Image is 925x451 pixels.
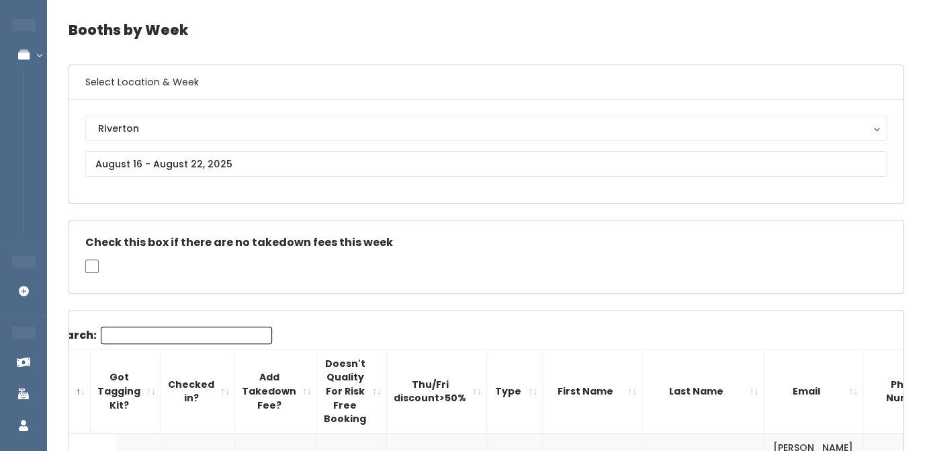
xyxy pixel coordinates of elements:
th: Got Tagging Kit?: activate to sort column ascending [91,350,161,433]
input: August 16 - August 22, 2025 [85,151,887,177]
th: Thu/Fri discount&gt;50%: activate to sort column ascending [387,350,487,433]
label: Search: [52,327,272,344]
th: Type: activate to sort column ascending [487,350,543,433]
h6: Select Location & Week [69,65,903,99]
th: Add Takedown Fee?: activate to sort column ascending [235,350,317,433]
div: Riverton [98,121,874,136]
th: Doesn't Quality For Risk Free Booking : activate to sort column ascending [317,350,387,433]
input: Search: [101,327,272,344]
th: Email: activate to sort column ascending [764,350,863,433]
h5: Check this box if there are no takedown fees this week [85,237,887,249]
th: First Name: activate to sort column ascending [543,350,642,433]
th: Last Name: activate to sort column ascending [642,350,764,433]
th: Checked in?: activate to sort column ascending [161,350,235,433]
h4: Booths by Week [69,11,904,48]
button: Riverton [85,116,887,141]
